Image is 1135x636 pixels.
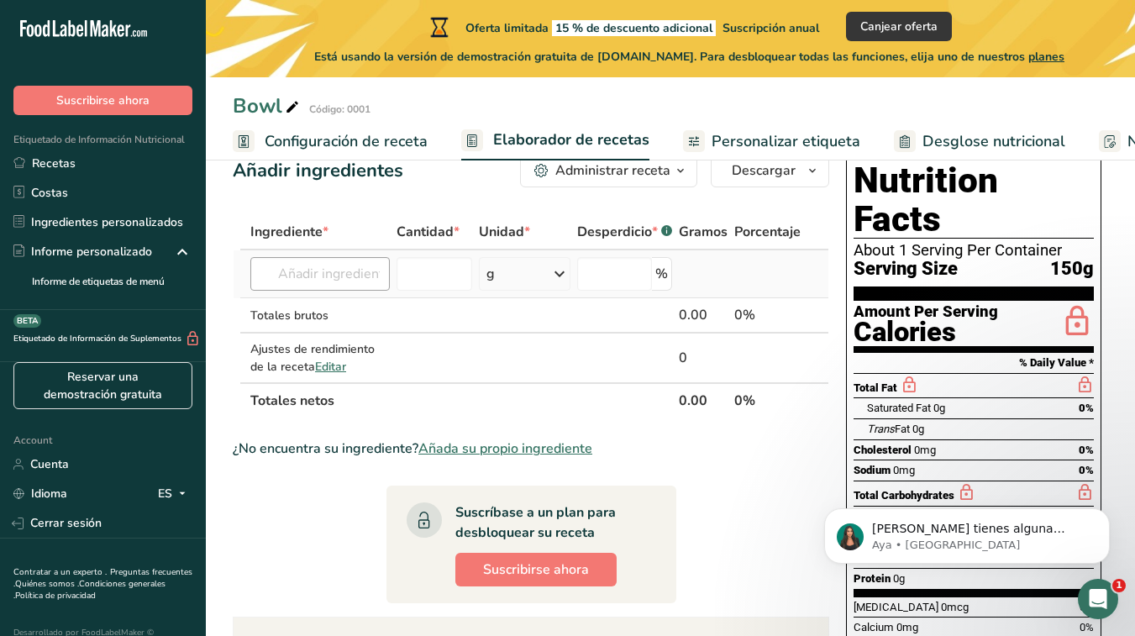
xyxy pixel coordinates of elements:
[732,160,796,181] span: Descargar
[418,439,592,459] span: Añada su propio ingrediente
[1079,444,1094,456] span: 0%
[56,92,150,109] span: Suscribirse ahora
[893,464,915,476] span: 0mg
[315,359,346,375] span: Editar
[846,12,952,41] button: Canjear oferta
[854,381,897,394] span: Total Fat
[854,601,938,613] span: [MEDICAL_DATA]
[13,566,192,590] a: Preguntas frecuentes .
[922,130,1065,153] span: Desglose nutricional
[233,157,403,185] div: Añadir ingredientes
[799,473,1135,591] iframe: Intercom notifications mensaje
[896,621,918,633] span: 0mg
[250,222,328,242] span: Ingrediente
[867,423,910,435] span: Fat
[483,560,589,580] span: Suscribirse ahora
[158,484,192,504] div: ES
[486,264,495,284] div: g
[309,102,370,117] div: Código: 0001
[854,259,958,280] span: Serving Size
[250,257,390,291] input: Añadir ingrediente
[854,444,912,456] span: Cholesterol
[941,601,969,613] span: 0mcg
[13,243,152,260] div: Informe personalizado
[867,402,931,414] span: Saturated Fat
[1112,579,1126,592] span: 1
[233,439,829,459] div: ¿No encuentra su ingrediente?
[397,222,460,242] span: Cantidad
[13,362,192,409] a: Reservar una demostración gratuita
[13,578,166,602] a: Condiciones generales .
[894,123,1065,160] a: Desglose nutricional
[854,161,1094,239] h1: Nutrition Facts
[1080,621,1094,633] span: 0%
[912,423,924,435] span: 0g
[731,382,804,418] th: 0%
[455,553,617,586] button: Suscribirse ahora
[250,307,390,324] div: Totales brutos
[1078,579,1118,619] iframe: Intercom live chat
[479,222,530,242] span: Unidad
[455,502,643,543] div: Suscríbase a un plan para desbloquear su receta
[1050,259,1094,280] span: 150g
[860,18,938,35] span: Canjear oferta
[1028,49,1064,65] span: planes
[250,340,390,376] div: Ajustes de rendimiento de la receta
[552,20,716,36] span: 15 % de descuento adicional
[13,86,192,115] button: Suscribirse ahora
[734,222,801,242] span: Porcentaje
[679,222,728,242] span: Gramos
[723,20,819,36] span: Suscripción anual
[314,48,1064,66] span: Está usando la versión de demostración gratuita de [DOMAIN_NAME]. Para desbloquear todas las func...
[854,320,998,344] div: Calories
[577,222,672,242] div: Desperdicio
[854,464,891,476] span: Sodium
[854,353,1094,373] section: % Daily Value *
[867,423,895,435] i: Trans
[854,242,1094,259] div: About 1 Serving Per Container
[15,578,79,590] a: Quiénes somos .
[13,566,107,578] a: Contratar a un experto .
[854,304,998,320] div: Amount Per Serving
[427,17,819,37] div: Oferta limitada
[233,123,428,160] a: Configuración de receta
[555,160,670,181] div: Administrar receta
[461,121,649,161] a: Elaborador de recetas
[15,590,96,602] a: Política de privacidad
[675,382,731,418] th: 0.00
[520,154,697,187] button: Administrar receta
[13,314,41,328] div: BETA
[679,348,728,368] div: 0
[247,382,675,418] th: Totales netos
[933,402,945,414] span: 0g
[1079,464,1094,476] span: 0%
[493,129,649,151] span: Elaborador de recetas
[13,479,67,508] a: Idioma
[683,123,860,160] a: Personalizar etiqueta
[265,130,428,153] span: Configuración de receta
[712,130,860,153] span: Personalizar etiqueta
[854,621,894,633] span: Calcium
[233,91,302,121] div: Bowl
[1079,402,1094,414] span: 0%
[711,154,829,187] button: Descargar
[734,305,801,325] div: 0%
[914,444,936,456] span: 0mg
[679,305,728,325] div: 0.00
